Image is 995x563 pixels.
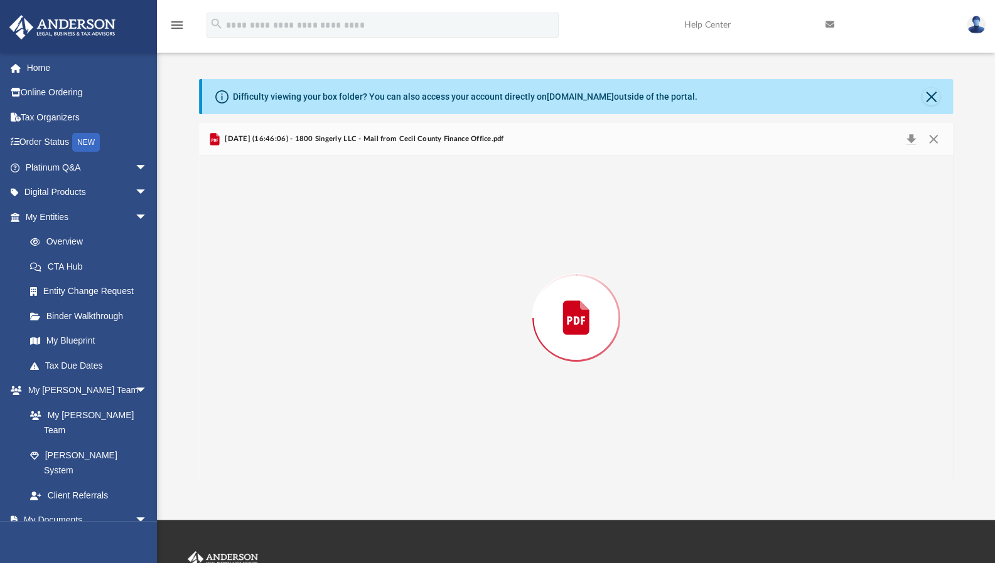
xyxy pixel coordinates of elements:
[18,254,166,279] a: CTA Hub
[9,105,166,130] a: Tax Organizers
[18,229,166,255] a: Overview
[18,329,160,354] a: My Blueprint
[18,403,154,443] a: My [PERSON_NAME] Team
[222,134,504,145] span: [DATE] (16:46:06) - 1800 Singerly LLC - Mail from Cecil County Finance Office.pdf
[135,508,160,534] span: arrow_drop_down
[169,18,185,33] i: menu
[9,204,166,229] a: My Entitiesarrow_drop_down
[18,353,166,378] a: Tax Due Dates
[547,92,614,102] a: [DOMAIN_NAME]
[210,17,223,31] i: search
[199,123,954,480] div: Preview
[9,180,166,205] a: Digital Productsarrow_drop_down
[9,155,166,180] a: Platinum Q&Aarrow_drop_down
[135,204,160,230] span: arrow_drop_down
[18,443,160,483] a: [PERSON_NAME] System
[135,155,160,181] span: arrow_drop_down
[900,130,922,148] button: Download
[967,16,986,34] img: User Pic
[6,15,119,39] img: Anderson Advisors Platinum Portal
[9,55,166,80] a: Home
[18,303,166,329] a: Binder Walkthrough
[922,88,940,105] button: Close
[9,508,160,533] a: My Documentsarrow_drop_down
[233,90,697,103] div: Difficulty viewing your box folder? You can also access your account directly on outside of the p...
[135,378,160,404] span: arrow_drop_down
[72,133,100,152] div: NEW
[9,130,166,155] a: Order StatusNEW
[18,279,166,304] a: Entity Change Request
[18,483,160,508] a: Client Referrals
[922,130,945,148] button: Close
[9,80,166,105] a: Online Ordering
[9,378,160,403] a: My [PERSON_NAME] Teamarrow_drop_down
[135,180,160,206] span: arrow_drop_down
[169,24,185,33] a: menu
